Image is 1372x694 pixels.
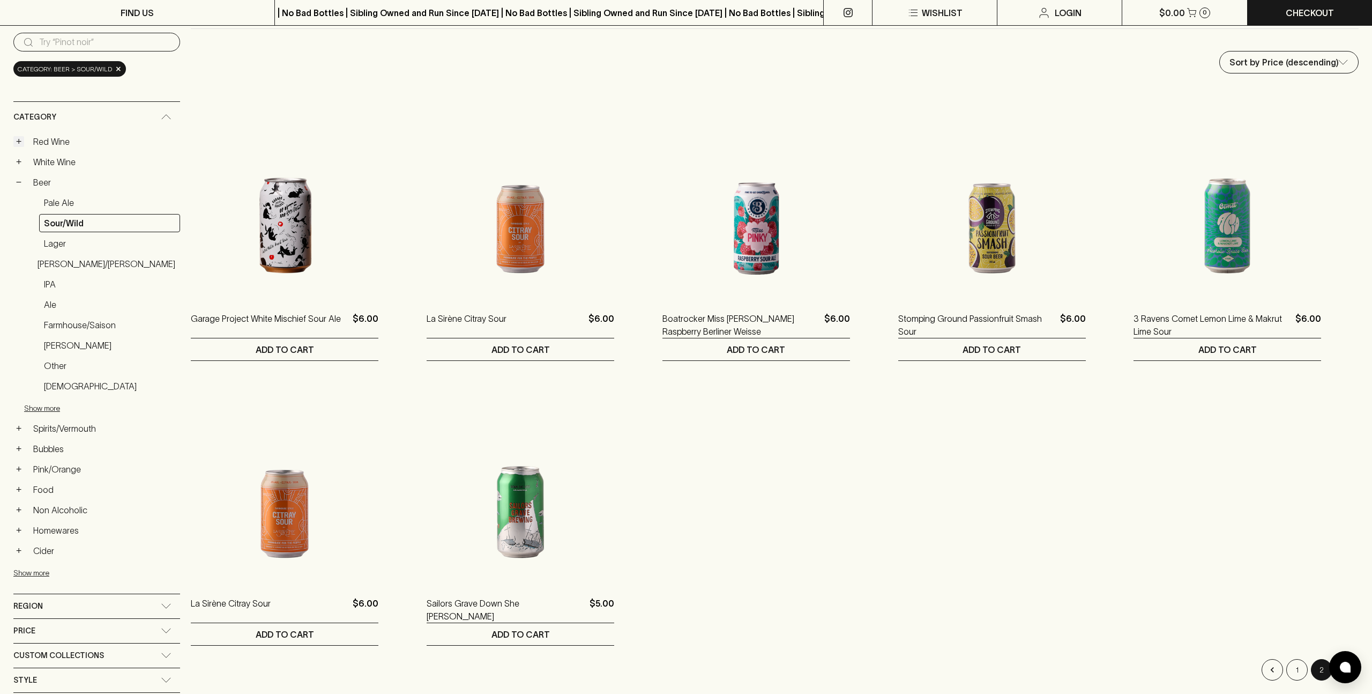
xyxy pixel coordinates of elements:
[1220,51,1358,73] div: Sort by Price (descending)
[28,501,180,519] a: Non Alcoholic
[1311,659,1332,681] button: page 2
[963,343,1021,356] p: ADD TO CART
[353,312,378,338] p: $6.00
[427,108,614,296] img: La Sirène Citray Sour
[13,136,24,147] button: +
[39,234,180,253] a: Lager
[191,597,271,623] a: La Sirène Citray Sour
[256,343,314,356] p: ADD TO CART
[13,505,24,515] button: +
[39,296,180,314] a: Ale
[491,628,550,641] p: ADD TO CART
[115,63,122,75] span: ×
[13,525,24,536] button: +
[427,312,506,338] a: La Sirène Citray Sour
[13,594,180,618] div: Region
[28,132,180,151] a: Red Wine
[1159,6,1185,19] p: $0.00
[898,108,1086,296] img: Stomping Ground Passionfruit Smash Sour
[28,542,180,560] a: Cider
[39,194,180,212] a: Pale Ale
[898,312,1056,338] a: Stomping Ground Passionfruit Smash Sour
[1203,10,1207,16] p: 0
[191,659,1359,681] nav: pagination navigation
[727,343,785,356] p: ADD TO CART
[662,338,850,360] button: ADD TO CART
[13,464,24,475] button: +
[39,336,180,355] a: [PERSON_NAME]
[898,338,1086,360] button: ADD TO CART
[13,600,43,613] span: Region
[13,545,24,556] button: +
[662,108,850,296] img: Boatrocker Miss Pinky Raspberry Berliner Weisse
[13,619,180,643] div: Price
[13,444,24,454] button: +
[13,110,56,124] span: Category
[39,214,180,232] a: Sour/Wild
[39,275,180,293] a: IPA
[24,397,165,419] button: Show more
[13,644,180,668] div: Custom Collections
[1229,56,1339,69] p: Sort by Price (descending)
[191,338,378,360] button: ADD TO CART
[1134,338,1321,360] button: ADD TO CART
[28,419,180,438] a: Spirits/Vermouth
[1286,659,1308,681] button: Go to page 1
[13,157,24,167] button: +
[590,597,614,623] p: $5.00
[427,393,614,581] img: Sailors Grave Down She Gose
[588,312,614,338] p: $6.00
[28,460,180,478] a: Pink/Orange
[1060,312,1086,338] p: $6.00
[427,623,614,645] button: ADD TO CART
[13,562,154,584] button: Show more
[191,623,378,645] button: ADD TO CART
[1262,659,1283,681] button: Go to previous page
[13,423,24,434] button: +
[13,649,104,662] span: Custom Collections
[28,173,180,191] a: Beer
[33,255,180,273] a: [PERSON_NAME]/[PERSON_NAME]
[28,521,180,540] a: Homewares
[662,312,820,338] a: Boatrocker Miss [PERSON_NAME] Raspberry Berliner Weisse
[256,628,314,641] p: ADD TO CART
[39,357,180,375] a: Other
[1198,343,1257,356] p: ADD TO CART
[1134,108,1321,296] img: 3 Ravens Comet Lemon Lime & Makrut Lime Sour
[28,481,180,499] a: Food
[1286,6,1334,19] p: Checkout
[13,102,180,132] div: Category
[1134,312,1291,338] a: 3 Ravens Comet Lemon Lime & Makrut Lime Sour
[13,484,24,495] button: +
[13,674,37,687] span: Style
[121,6,154,19] p: FIND US
[1055,6,1082,19] p: Login
[39,316,180,334] a: Farmhouse/Saison
[491,343,550,356] p: ADD TO CART
[28,440,180,458] a: Bubbles
[18,64,112,75] span: Category: beer > sour/wild
[1340,662,1351,673] img: bubble-icon
[427,597,585,623] a: Sailors Grave Down She [PERSON_NAME]
[39,377,180,395] a: [DEMOGRAPHIC_DATA]
[1295,312,1321,338] p: $6.00
[39,34,171,51] input: Try “Pinot noir”
[922,6,963,19] p: Wishlist
[824,312,850,338] p: $6.00
[191,393,378,581] img: La Sirène Citray Sour
[427,338,614,360] button: ADD TO CART
[13,177,24,188] button: −
[191,312,341,338] a: Garage Project White Mischief Sour Ale
[13,668,180,692] div: Style
[191,108,378,296] img: Garage Project White Mischief Sour Ale
[28,153,180,171] a: White Wine
[353,597,378,623] p: $6.00
[13,624,35,638] span: Price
